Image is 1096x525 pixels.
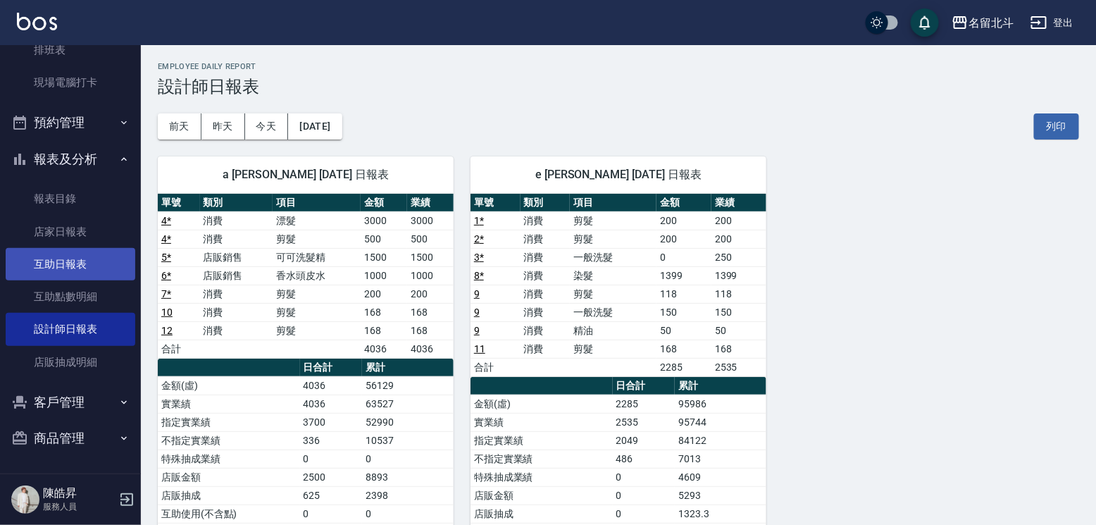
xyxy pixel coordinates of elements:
[521,340,571,358] td: 消費
[711,285,766,303] td: 118
[300,359,363,377] th: 日合計
[570,266,656,285] td: 染髮
[656,230,711,248] td: 200
[711,321,766,340] td: 50
[361,321,407,340] td: 168
[407,211,454,230] td: 3000
[471,395,613,413] td: 金額(虛)
[200,303,273,321] td: 消費
[361,340,407,358] td: 4036
[300,468,363,486] td: 2500
[656,340,711,358] td: 168
[570,248,656,266] td: 一般洗髮
[300,450,363,468] td: 0
[161,325,173,336] a: 12
[158,62,1079,71] h2: Employee Daily Report
[407,230,454,248] td: 500
[407,321,454,340] td: 168
[200,285,273,303] td: 消費
[911,8,939,37] button: save
[675,377,766,395] th: 累計
[471,468,613,486] td: 特殊抽成業績
[711,303,766,321] td: 150
[362,413,454,431] td: 52990
[362,395,454,413] td: 63527
[471,194,521,212] th: 單號
[273,321,361,340] td: 剪髮
[675,468,766,486] td: 4609
[570,230,656,248] td: 剪髮
[474,325,480,336] a: 9
[474,288,480,299] a: 9
[711,211,766,230] td: 200
[1034,113,1079,140] button: 列印
[471,194,766,377] table: a dense table
[158,468,300,486] td: 店販金額
[361,266,407,285] td: 1000
[300,395,363,413] td: 4036
[200,321,273,340] td: 消費
[158,194,200,212] th: 單號
[407,285,454,303] td: 200
[656,321,711,340] td: 50
[570,211,656,230] td: 剪髮
[675,395,766,413] td: 95986
[656,285,711,303] td: 118
[487,168,749,182] span: e [PERSON_NAME] [DATE] 日報表
[6,346,135,378] a: 店販抽成明細
[300,376,363,395] td: 4036
[361,303,407,321] td: 168
[361,285,407,303] td: 200
[273,211,361,230] td: 漂髮
[158,413,300,431] td: 指定實業績
[521,194,571,212] th: 類別
[361,230,407,248] td: 500
[570,321,656,340] td: 精油
[474,307,480,318] a: 9
[711,248,766,266] td: 250
[407,266,454,285] td: 1000
[675,450,766,468] td: 7013
[361,194,407,212] th: 金額
[6,216,135,248] a: 店家日報表
[675,486,766,505] td: 5293
[158,450,300,468] td: 特殊抽成業績
[158,113,201,140] button: 前天
[521,321,571,340] td: 消費
[6,420,135,457] button: 商品管理
[407,194,454,212] th: 業績
[570,285,656,303] td: 剪髮
[361,248,407,266] td: 1500
[613,377,675,395] th: 日合計
[656,303,711,321] td: 150
[200,230,273,248] td: 消費
[43,500,115,513] p: 服務人員
[300,431,363,450] td: 336
[17,13,57,30] img: Logo
[613,395,675,413] td: 2285
[656,194,711,212] th: 金額
[521,303,571,321] td: 消費
[471,358,521,376] td: 合計
[6,384,135,421] button: 客戶管理
[711,194,766,212] th: 業績
[656,248,711,266] td: 0
[273,303,361,321] td: 剪髮
[158,505,300,523] td: 互助使用(不含點)
[711,340,766,358] td: 168
[273,285,361,303] td: 剪髮
[407,340,454,358] td: 4036
[273,248,361,266] td: 可可洗髮精
[675,413,766,431] td: 95744
[613,505,675,523] td: 0
[362,486,454,505] td: 2398
[200,211,273,230] td: 消費
[362,468,454,486] td: 8893
[362,431,454,450] td: 10537
[158,486,300,505] td: 店販抽成
[158,194,454,359] table: a dense table
[362,376,454,395] td: 56129
[6,183,135,215] a: 報表目錄
[6,34,135,66] a: 排班表
[1025,10,1079,36] button: 登出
